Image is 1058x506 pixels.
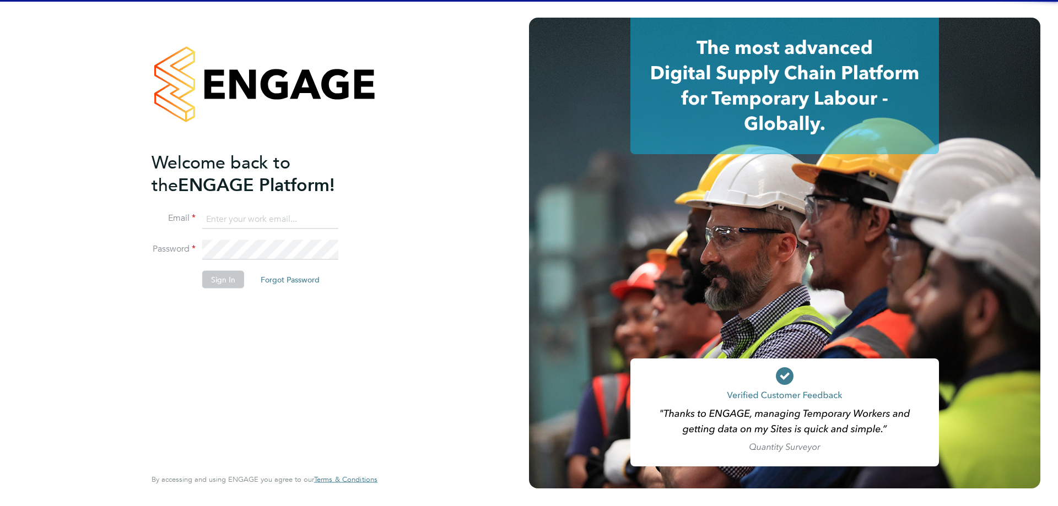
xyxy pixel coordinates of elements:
label: Email [152,213,196,224]
input: Enter your work email... [202,209,338,229]
a: Terms & Conditions [314,475,377,484]
h2: ENGAGE Platform! [152,151,366,196]
button: Sign In [202,271,244,289]
label: Password [152,243,196,255]
span: Welcome back to the [152,151,290,195]
button: Forgot Password [252,271,328,289]
span: By accessing and using ENGAGE you agree to our [152,475,377,484]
